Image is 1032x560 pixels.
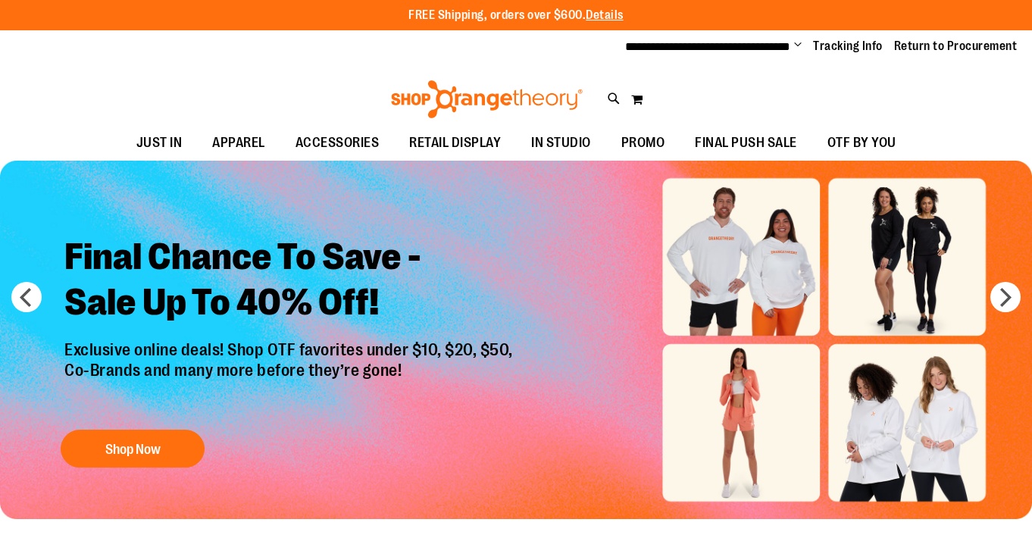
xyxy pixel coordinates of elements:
[813,38,883,55] a: Tracking Info
[409,126,501,160] span: RETAIL DISPLAY
[212,126,265,160] span: APPAREL
[136,126,183,160] span: JUST IN
[296,126,380,160] span: ACCESSORIES
[61,430,205,468] button: Shop Now
[990,282,1021,312] button: next
[794,39,802,54] button: Account menu
[695,126,797,160] span: FINAL PUSH SALE
[827,126,896,160] span: OTF BY YOU
[408,7,624,24] p: FREE Shipping, orders over $600.
[531,126,591,160] span: IN STUDIO
[586,8,624,22] a: Details
[53,223,528,475] a: Final Chance To Save -Sale Up To 40% Off! Exclusive online deals! Shop OTF favorites under $10, $...
[53,223,528,340] h2: Final Chance To Save - Sale Up To 40% Off!
[11,282,42,312] button: prev
[621,126,665,160] span: PROMO
[894,38,1018,55] a: Return to Procurement
[389,80,585,118] img: Shop Orangetheory
[53,340,528,415] p: Exclusive online deals! Shop OTF favorites under $10, $20, $50, Co-Brands and many more before th...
